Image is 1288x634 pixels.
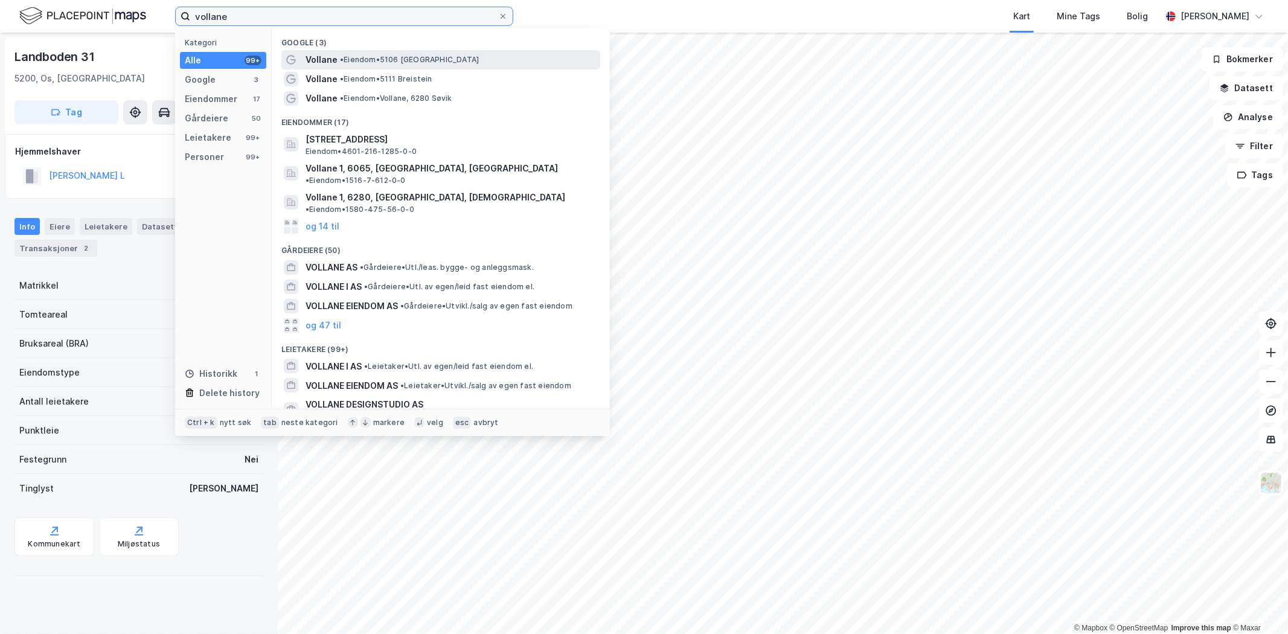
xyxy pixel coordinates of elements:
div: [PERSON_NAME] [1181,9,1249,24]
input: Søk på adresse, matrikkel, gårdeiere, leietakere eller personer [190,7,498,25]
span: • [360,263,364,272]
div: Leietakere (99+) [272,335,610,357]
div: Bruksareal (BRA) [19,336,89,351]
div: markere [373,418,405,427]
div: Kommunekart [28,539,80,549]
div: [PERSON_NAME] [189,481,258,496]
span: Vollane [306,53,338,67]
span: VOLLANE I AS [306,359,362,374]
div: Tinglyst [19,481,54,496]
div: tab [261,417,279,429]
div: 99+ [245,56,261,65]
div: 99+ [245,152,261,162]
img: Z [1260,472,1283,495]
div: 2 [80,242,92,254]
div: 5200, Os, [GEOGRAPHIC_DATA] [14,71,145,86]
div: 17 [252,94,261,104]
span: • [340,74,344,83]
div: 50 [252,114,261,123]
span: • [364,362,368,371]
div: Eiere [45,218,75,235]
span: Eiendom • 1516-7-612-0-0 [306,176,406,185]
div: 99+ [245,133,261,142]
img: logo.f888ab2527a4732fd821a326f86c7f29.svg [19,5,146,27]
a: OpenStreetMap [1110,624,1168,632]
span: Eiendom • 5106 [GEOGRAPHIC_DATA] [340,55,479,65]
div: Tomteareal [19,307,68,322]
div: Leietakere [80,218,132,235]
div: Google (3) [272,28,610,50]
span: Leietaker • Utl. av egen/leid fast eiendom el. [364,362,533,371]
div: Miljøstatus [118,539,160,549]
button: Filter [1225,134,1283,158]
button: Tag [14,100,118,124]
div: Antall leietakere [19,394,89,409]
div: Google [185,72,216,87]
div: Historikk [185,367,237,381]
span: Leietaker • Utvikl./salg av egen fast eiendom [400,381,571,391]
div: 1 [252,369,261,379]
button: Datasett [1210,76,1283,100]
span: VOLLANE EIENDOM AS [306,379,398,393]
span: Gårdeiere • Utvikl./salg av egen fast eiendom [400,301,572,311]
span: • [364,282,368,291]
div: Eiendomstype [19,365,80,380]
div: Hjemmelshaver [15,144,263,159]
a: Mapbox [1074,624,1107,632]
div: Punktleie [19,423,59,438]
div: Mine Tags [1057,9,1100,24]
div: neste kategori [281,418,338,427]
div: Info [14,218,40,235]
iframe: Chat Widget [1228,576,1288,634]
div: Nei [245,452,258,467]
span: Vollane 1, 6280, [GEOGRAPHIC_DATA], [DEMOGRAPHIC_DATA] [306,190,565,205]
div: Delete history [199,386,260,400]
span: Gårdeiere • Utl./leas. bygge- og anleggsmask. [360,263,534,272]
span: • [340,55,344,64]
div: esc [453,417,472,429]
span: VOLLANE DESIGNSTUDIO AS [306,397,595,412]
span: Vollane [306,72,338,86]
div: Kontrollprogram for chat [1228,576,1288,634]
span: Eiendom • Vollane, 6280 Søvik [340,94,452,103]
div: avbryt [473,418,498,427]
span: VOLLANE I AS [306,280,362,294]
button: og 47 til [306,318,341,333]
div: 3 [252,75,261,85]
div: Matrikkel [19,278,59,293]
button: Tags [1227,163,1283,187]
span: VOLLANE AS [306,260,357,275]
div: Landboden 31 [14,47,97,66]
button: og 14 til [306,219,339,234]
span: • [400,381,404,390]
button: Bokmerker [1202,47,1283,71]
div: Ctrl + k [185,417,217,429]
button: Analyse [1213,105,1283,129]
div: Gårdeiere [185,111,228,126]
span: • [340,94,344,103]
span: Gårdeiere • Utl. av egen/leid fast eiendom el. [364,282,534,292]
span: Eiendom • 5111 Breistein [340,74,432,84]
div: Transaksjoner [14,240,97,257]
div: Gårdeiere (50) [272,236,610,258]
div: Leietakere [185,130,231,145]
div: velg [427,418,443,427]
div: Alle [185,53,201,68]
span: Vollane 1, 6065, [GEOGRAPHIC_DATA], [GEOGRAPHIC_DATA] [306,161,558,176]
span: Eiendom • 1580-475-56-0-0 [306,205,414,214]
span: Eiendom • 4601-216-1285-0-0 [306,147,417,156]
span: VOLLANE EIENDOM AS [306,299,398,313]
div: nytt søk [220,418,252,427]
div: Kart [1013,9,1030,24]
div: Datasett [137,218,182,235]
div: Festegrunn [19,452,66,467]
span: Vollane [306,91,338,106]
span: • [400,301,404,310]
span: [STREET_ADDRESS] [306,132,595,147]
div: Bolig [1127,9,1148,24]
div: Bjørnafjorden, 55/27 [175,71,263,86]
a: Improve this map [1171,624,1231,632]
span: • [306,205,309,214]
div: Personer [185,150,224,164]
div: Eiendommer [185,92,237,106]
